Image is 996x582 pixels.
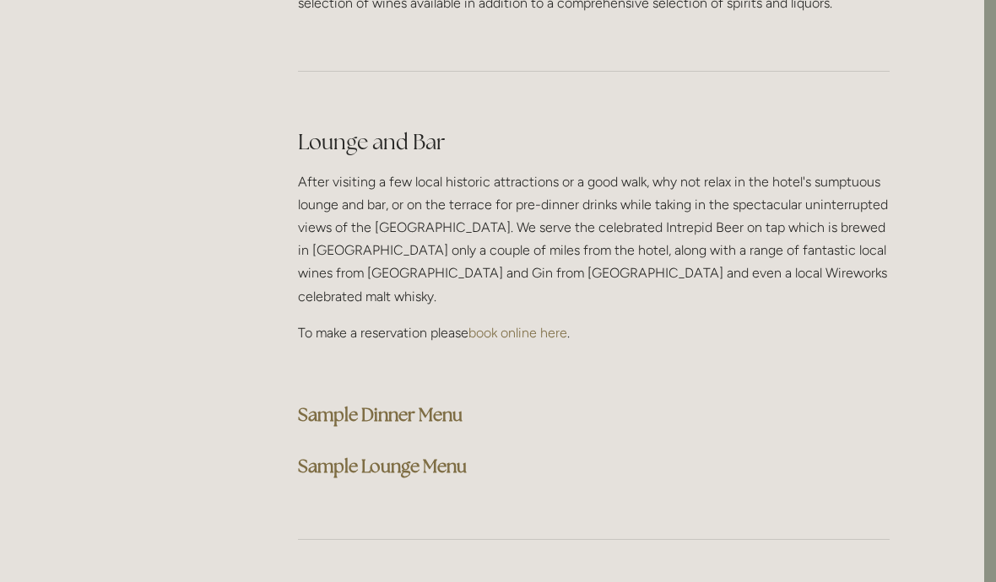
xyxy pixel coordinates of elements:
a: Sample Lounge Menu [298,455,467,477]
p: After visiting a few local historic attractions or a good walk, why not relax in the hotel's sump... [298,170,890,308]
a: book online here [468,325,567,341]
p: To make a reservation please . [298,321,890,344]
h2: Lounge and Bar [298,127,890,157]
a: Sample Dinner Menu [298,403,463,426]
